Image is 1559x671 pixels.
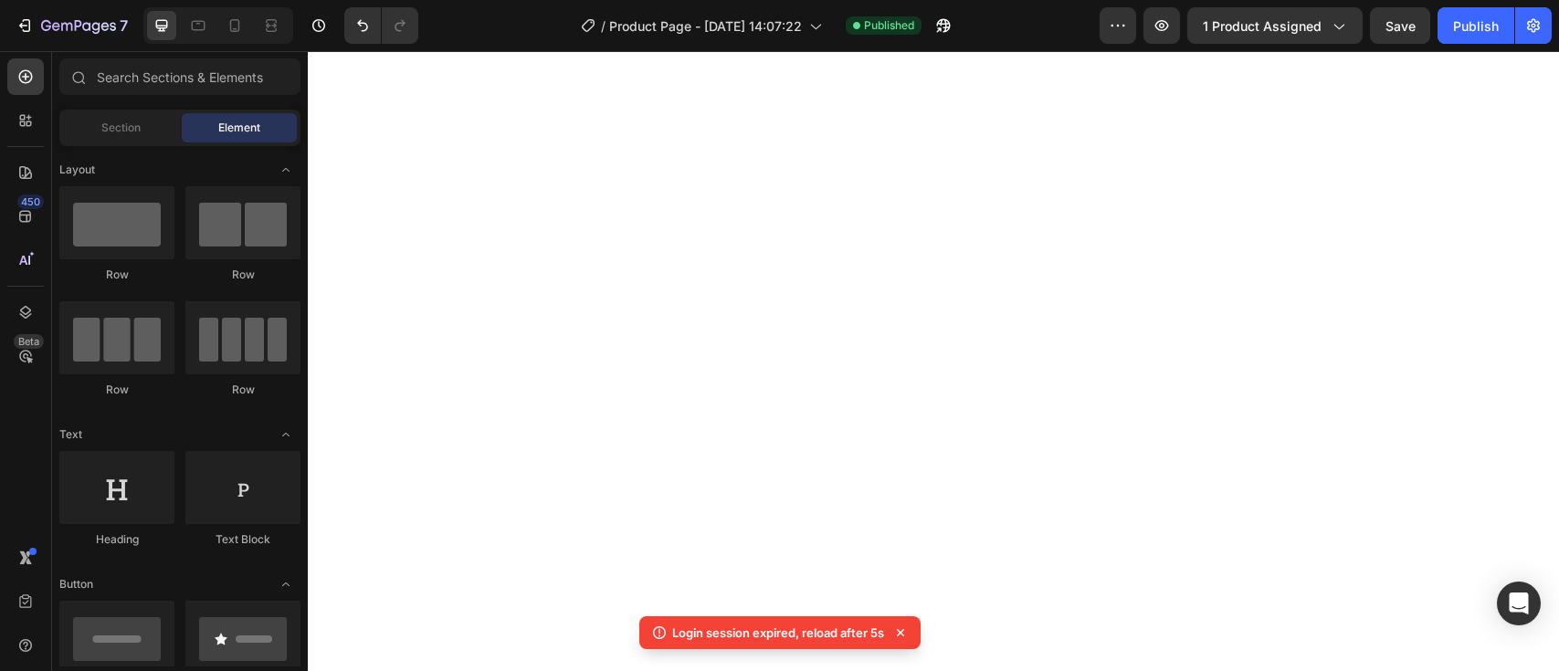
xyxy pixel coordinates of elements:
[271,155,300,184] span: Toggle open
[271,420,300,449] span: Toggle open
[672,624,884,642] p: Login session expired, reload after 5s
[1370,7,1430,44] button: Save
[59,267,174,283] div: Row
[185,267,300,283] div: Row
[17,194,44,209] div: 450
[1438,7,1514,44] button: Publish
[59,576,93,592] span: Button
[185,382,300,398] div: Row
[14,334,44,349] div: Beta
[101,120,141,136] span: Section
[1203,16,1322,36] span: 1 product assigned
[59,58,300,95] input: Search Sections & Elements
[1385,18,1416,34] span: Save
[271,570,300,599] span: Toggle open
[344,7,418,44] div: Undo/Redo
[609,16,802,36] span: Product Page - [DATE] 14:07:22
[185,531,300,548] div: Text Block
[120,15,128,37] p: 7
[1497,582,1541,625] div: Open Intercom Messenger
[1453,16,1499,36] div: Publish
[308,51,1559,671] iframe: Design area
[7,7,136,44] button: 7
[59,382,174,398] div: Row
[864,17,914,34] span: Published
[59,162,95,178] span: Layout
[1187,7,1363,44] button: 1 product assigned
[601,16,606,36] span: /
[218,120,260,136] span: Element
[59,426,82,443] span: Text
[59,531,174,548] div: Heading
